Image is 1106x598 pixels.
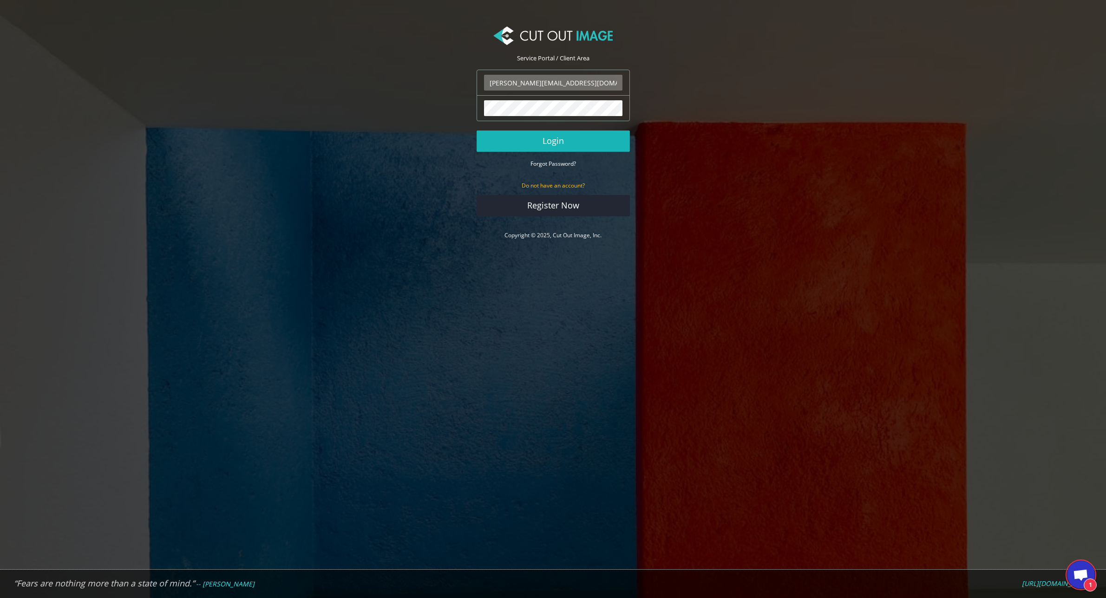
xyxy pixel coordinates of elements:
[477,130,630,152] button: Login
[1022,579,1092,588] a: [URL][DOMAIN_NAME]
[196,579,255,588] em: -- [PERSON_NAME]
[522,182,585,189] small: Do not have an account?
[477,195,630,216] a: Register Now
[530,160,576,168] small: Forgot Password?
[504,231,602,239] a: Copyright © 2025, Cut Out Image, Inc.
[517,54,589,62] span: Service Portal / Client Area
[530,159,576,168] a: Forgot Password?
[493,26,612,45] img: Cut Out Image
[14,578,195,589] em: “Fears are nothing more than a state of mind.”
[484,75,622,91] input: Email Address
[1084,578,1097,591] span: 1
[1022,579,1092,588] em: [URL][DOMAIN_NAME]
[1067,561,1095,589] div: Open chat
